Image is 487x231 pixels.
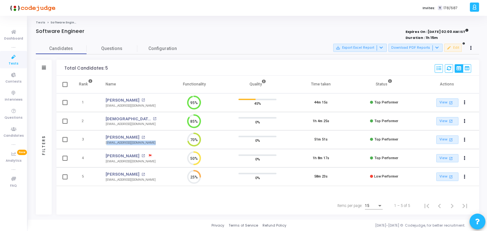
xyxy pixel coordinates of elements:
[106,81,116,88] div: Name
[10,183,17,189] span: FAQ
[41,110,47,180] div: Filters
[314,174,328,179] div: 58m 23s
[226,76,289,93] th: Quality
[106,159,156,164] div: [EMAIL_ADDRESS][DOMAIN_NAME]
[36,28,84,34] h4: Software Engineer
[436,172,458,181] a: View
[72,130,99,149] td: 3
[263,223,286,228] a: Refund Policy
[374,119,398,123] span: Top Performer
[438,6,442,10] span: T
[5,79,22,84] span: Contests
[460,154,469,163] button: Actions
[255,174,260,181] span: 0%
[254,100,261,107] span: 45%
[416,76,479,93] th: Actions
[36,45,87,52] span: Candidates
[365,203,369,208] span: 15
[106,116,151,122] a: [DEMOGRAPHIC_DATA]
[72,76,99,93] th: Rank
[374,174,398,178] span: Low Performer
[5,97,23,103] span: Interviews
[211,223,224,228] a: Privacy
[436,117,458,126] a: View
[336,46,340,50] mat-icon: save_alt
[374,156,398,160] span: Top Performer
[50,21,80,24] span: Software Engineer
[460,98,469,107] button: Actions
[255,137,260,144] span: 0%
[286,223,479,228] div: [DATE]-[DATE] © Codejudge, for better recruitment.
[255,119,260,125] span: 0%
[448,174,454,179] mat-icon: open_in_new
[406,28,469,34] strong: Expires On : [DATE] 02:00 AM IST
[311,81,331,88] div: Time taken
[72,167,99,186] td: 5
[72,93,99,112] td: 1
[314,100,328,105] div: 44m 15s
[337,203,362,209] div: Items per page:
[460,117,469,126] button: Actions
[436,135,458,144] a: View
[141,136,145,139] mat-icon: open_in_new
[141,154,145,158] mat-icon: open_in_new
[448,156,454,161] mat-icon: open_in_new
[106,97,140,103] a: [PERSON_NAME]
[460,135,469,144] button: Actions
[6,158,22,164] span: Analytics
[314,137,328,142] div: 51m 51s
[448,118,454,124] mat-icon: open_in_new
[423,5,435,11] label: Invites:
[448,100,454,105] mat-icon: open_in_new
[458,199,471,212] button: Last page
[153,117,156,121] mat-icon: open_in_new
[106,171,140,178] a: [PERSON_NAME]
[460,172,469,181] button: Actions
[444,44,462,52] button: Edit
[17,150,27,155] span: New
[436,98,458,107] a: View
[163,76,226,93] th: Functionality
[4,115,23,121] span: Questions
[229,223,258,228] a: Terms of Service
[9,61,18,66] span: Tests
[8,2,55,14] img: logo
[4,36,23,41] span: Dashboard
[444,5,458,11] span: 178/687
[106,153,140,159] a: [PERSON_NAME]
[141,98,145,102] mat-icon: open_in_new
[106,103,156,108] div: [EMAIL_ADDRESS][DOMAIN_NAME]
[106,140,156,145] div: [EMAIL_ADDRESS][DOMAIN_NAME]
[106,178,156,182] div: [EMAIL_ADDRESS][DOMAIN_NAME]
[148,45,177,52] span: Configuration
[388,44,442,52] button: Download PDF Reports
[455,64,471,73] div: View Options
[436,154,458,163] a: View
[313,119,329,124] div: 1h 4m 25s
[64,66,108,71] div: Total Candidates: 5
[406,35,438,40] strong: Duration : 1h 15m
[72,112,99,131] td: 2
[36,21,479,25] nav: breadcrumb
[394,203,410,209] div: 1 – 5 of 5
[36,21,45,24] a: Tests
[333,44,387,52] button: Export Excel Report
[106,134,140,140] a: [PERSON_NAME]
[255,156,260,162] span: 0%
[374,100,398,104] span: Top Performer
[365,204,383,208] mat-select: Items per page:
[72,149,99,168] td: 4
[106,122,156,127] div: [EMAIL_ADDRESS][DOMAIN_NAME]
[433,199,446,212] button: Previous page
[448,137,454,142] mat-icon: open_in_new
[87,45,137,52] span: Questions
[141,173,145,176] mat-icon: open_in_new
[447,46,451,50] mat-icon: edit
[3,133,24,139] span: Candidates
[446,199,458,212] button: Next page
[420,199,433,212] button: First page
[313,156,329,161] div: 1h 8m 17s
[374,137,398,141] span: Top Performer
